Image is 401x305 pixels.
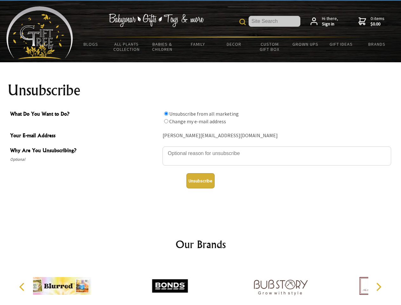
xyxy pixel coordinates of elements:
img: Babyware - Gifts - Toys and more... [6,6,73,59]
strong: $0.00 [371,21,384,27]
a: Family [180,37,216,51]
strong: Sign in [322,21,338,27]
a: BLOGS [73,37,109,51]
img: Babywear - Gifts - Toys & more [109,14,204,27]
a: Custom Gift Box [252,37,288,56]
span: What Do You Want to Do? [10,110,159,119]
button: Next [371,280,385,294]
label: Change my e-mail address [169,118,226,125]
button: Previous [16,280,30,294]
span: Hi there, [322,16,338,27]
span: Optional [10,156,159,163]
input: What Do You Want to Do? [164,119,168,123]
span: Why Are You Unsubscribing? [10,146,159,156]
label: Unsubscribe from all marketing [169,111,239,117]
a: Gift Ideas [323,37,359,51]
span: Your E-mail Address [10,132,159,141]
span: 0 items [371,16,384,27]
a: Brands [359,37,395,51]
a: Hi there,Sign in [311,16,338,27]
a: 0 items$0.00 [358,16,384,27]
div: [PERSON_NAME][EMAIL_ADDRESS][DOMAIN_NAME] [163,131,391,141]
a: Babies & Children [144,37,180,56]
a: Grown Ups [287,37,323,51]
input: What Do You Want to Do? [164,112,168,116]
input: Site Search [249,16,300,27]
img: product search [239,19,246,25]
h2: Our Brands [13,237,389,252]
a: All Plants Collection [109,37,145,56]
textarea: Why Are You Unsubscribing? [163,146,391,166]
h1: Unsubscribe [8,83,394,98]
button: Unsubscribe [186,173,215,188]
a: Decor [216,37,252,51]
